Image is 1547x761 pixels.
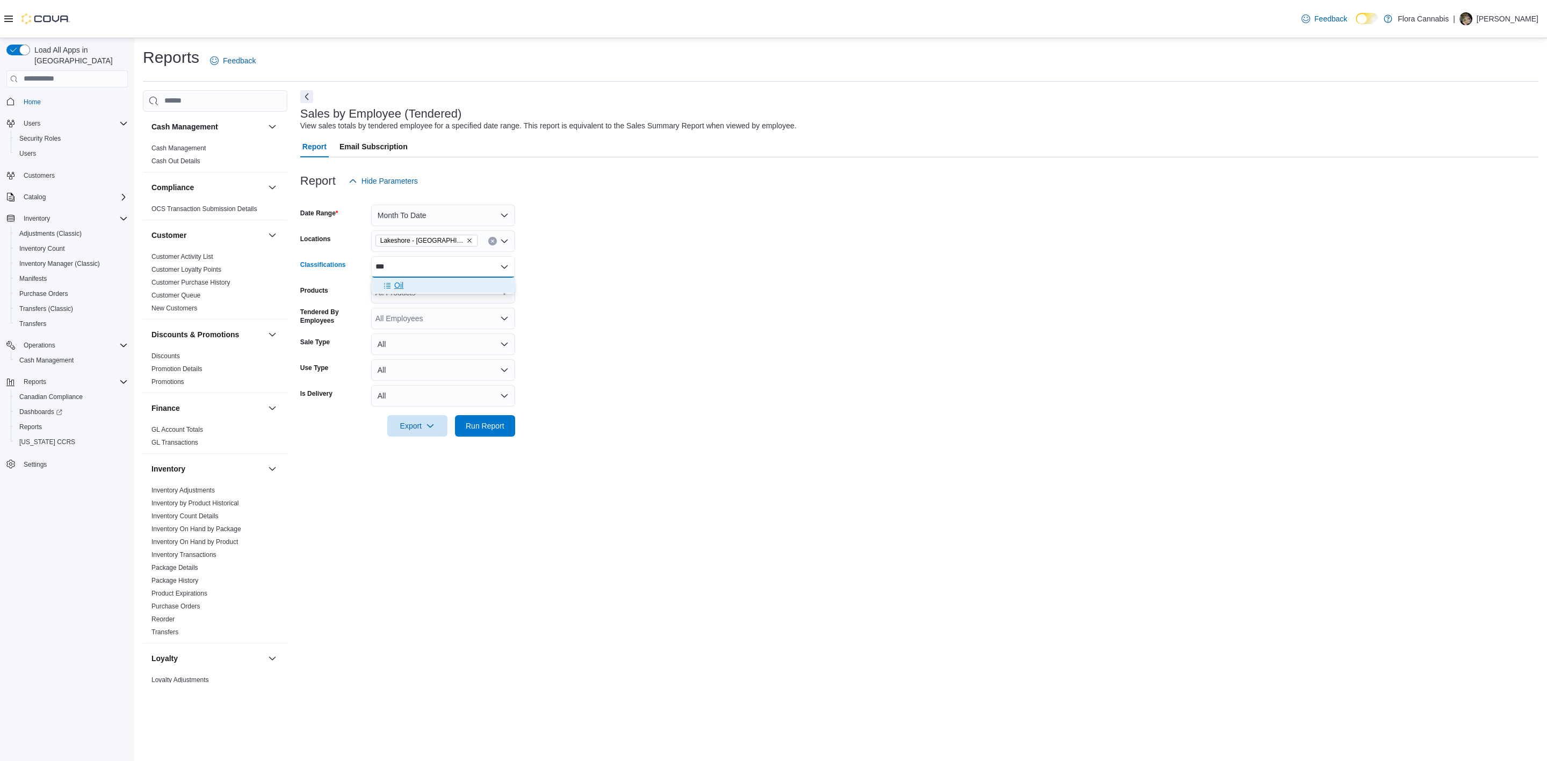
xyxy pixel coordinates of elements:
a: Inventory On Hand by Product [151,538,238,546]
label: Classifications [300,260,346,269]
a: Customer Queue [151,292,200,299]
button: Compliance [266,181,279,194]
button: Hide Parameters [344,170,422,192]
a: Purchase Orders [15,287,73,300]
span: Cash Management [19,356,74,365]
img: Cova [21,13,70,24]
a: Home [19,96,45,108]
span: Settings [24,460,47,469]
span: Users [19,117,128,130]
span: Feedback [223,55,256,66]
button: Customer [266,229,279,242]
span: Users [24,119,40,128]
button: Compliance [151,182,264,193]
p: | [1453,12,1455,25]
button: Adjustments (Classic) [11,226,132,241]
label: Date Range [300,209,338,218]
span: Reorder [151,615,175,624]
span: Inventory Count [15,242,128,255]
div: Brodie Newman [1459,12,1472,25]
button: All [371,385,515,407]
span: Catalog [24,193,46,201]
a: Inventory Count Details [151,512,219,520]
a: Transfers [151,628,178,636]
a: Inventory Manager (Classic) [15,257,104,270]
button: Oil [371,278,515,293]
span: Dashboards [19,408,62,416]
a: Promotion Details [151,365,203,373]
a: [US_STATE] CCRS [15,436,79,448]
p: [PERSON_NAME] [1477,12,1538,25]
span: Product Expirations [151,589,207,598]
a: Reports [15,421,46,433]
span: Report [302,136,327,157]
span: Cash Out Details [151,157,200,165]
button: Run Report [455,415,515,437]
span: Lakeshore - Kelowna - 450372 [375,235,478,247]
button: Close list of options [500,263,509,271]
span: Purchase Orders [151,602,200,611]
h3: Cash Management [151,121,218,132]
a: Feedback [1297,8,1351,30]
button: Loyalty [151,653,264,664]
span: Discounts [151,352,180,360]
a: Transfers (Classic) [15,302,77,315]
span: Users [19,149,36,158]
h1: Reports [143,47,199,68]
button: All [371,334,515,355]
span: Dashboards [15,405,128,418]
button: Customers [2,168,132,183]
button: Customer [151,230,264,241]
button: Home [2,94,132,110]
button: Month To Date [371,205,515,226]
span: Security Roles [19,134,61,143]
span: Run Report [466,421,504,431]
button: Catalog [19,191,50,204]
a: Customer Activity List [151,253,213,260]
span: Inventory Adjustments [151,486,215,495]
span: Inventory Manager (Classic) [19,259,100,268]
span: Customer Loyalty Points [151,265,221,274]
button: Inventory [151,463,264,474]
a: Manifests [15,272,51,285]
button: Users [2,116,132,131]
button: Operations [2,338,132,353]
div: Finance [143,423,287,453]
a: Canadian Compliance [15,390,87,403]
span: Cash Management [15,354,128,367]
span: Canadian Compliance [19,393,83,401]
button: Discounts & Promotions [266,328,279,341]
div: Cash Management [143,142,287,172]
a: Cash Management [151,144,206,152]
div: Inventory [143,484,287,643]
span: Adjustments (Classic) [15,227,128,240]
a: Security Roles [15,132,65,145]
span: Security Roles [15,132,128,145]
span: Transfers (Classic) [19,305,73,313]
a: Loyalty Adjustments [151,676,209,684]
span: Canadian Compliance [15,390,128,403]
div: Discounts & Promotions [143,350,287,393]
button: Cash Management [266,120,279,133]
span: Manifests [15,272,128,285]
a: Inventory On Hand by Package [151,525,241,533]
span: [US_STATE] CCRS [19,438,75,446]
span: Customer Queue [151,291,200,300]
span: Purchase Orders [19,289,68,298]
button: Manifests [11,271,132,286]
span: Customer Purchase History [151,278,230,287]
span: Lakeshore - [GEOGRAPHIC_DATA] - 450372 [380,235,464,246]
button: Open list of options [500,314,509,323]
button: Inventory [19,212,54,225]
button: Operations [19,339,60,352]
button: Inventory [266,462,279,475]
div: Compliance [143,202,287,220]
span: GL Transactions [151,438,198,447]
a: Inventory by Product Historical [151,499,239,507]
span: Home [19,95,128,108]
span: Inventory [24,214,50,223]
